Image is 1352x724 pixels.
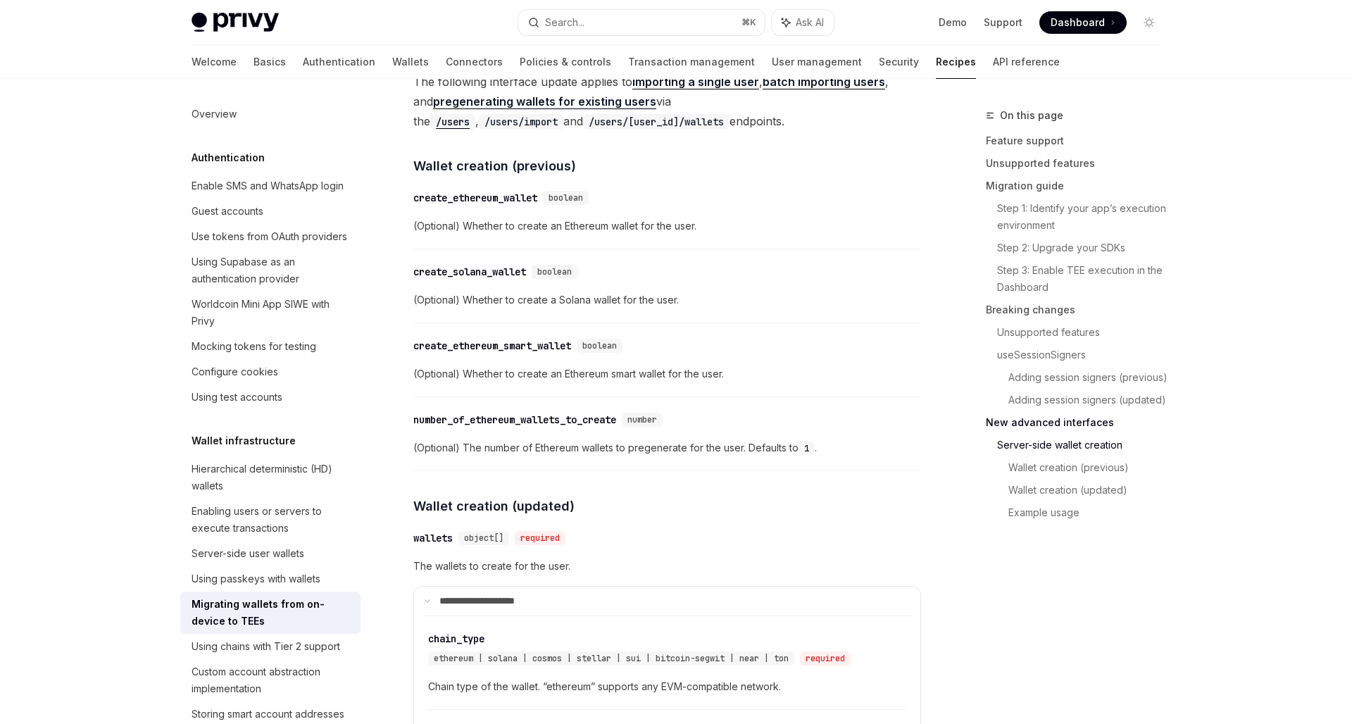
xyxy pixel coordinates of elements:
[997,197,1172,237] a: Step 1: Identify your app’s execution environment
[180,634,361,659] a: Using chains with Tier 2 support
[413,558,921,575] span: The wallets to create for the user.
[413,531,453,545] div: wallets
[434,653,789,664] span: ethereum | solana | cosmos | stellar | sui | bitcoin-segwit | near | ton
[192,228,347,245] div: Use tokens from OAuth providers
[986,175,1172,197] a: Migration guide
[180,101,361,127] a: Overview
[632,75,759,89] a: importing a single user
[413,339,571,353] div: create_ethereum_smart_wallet
[936,45,976,79] a: Recipes
[180,385,361,410] a: Using test accounts
[192,503,352,537] div: Enabling users or servers to execute transactions
[180,659,361,701] a: Custom account abstraction implementation
[1008,456,1172,479] a: Wallet creation (previous)
[997,344,1172,366] a: useSessionSigners
[192,45,237,79] a: Welcome
[180,456,361,499] a: Hierarchical deterministic (HD) wallets
[413,497,575,516] span: Wallet creation (updated)
[796,15,824,30] span: Ask AI
[180,334,361,359] a: Mocking tokens for testing
[192,596,352,630] div: Migrating wallets from on-device to TEEs
[192,296,352,330] div: Worldcoin Mini App SIWE with Privy
[993,45,1060,79] a: API reference
[192,432,296,449] h5: Wallet infrastructure
[772,10,834,35] button: Ask AI
[428,678,906,695] span: Chain type of the wallet. “ethereum” supports any EVM-compatible network.
[446,45,503,79] a: Connectors
[180,249,361,292] a: Using Supabase as an authentication provider
[192,663,352,697] div: Custom account abstraction implementation
[997,321,1172,344] a: Unsupported features
[303,45,375,79] a: Authentication
[428,632,484,646] div: chain_type
[545,14,584,31] div: Search...
[180,224,361,249] a: Use tokens from OAuth providers
[413,292,921,308] span: (Optional) Whether to create a Solana wallet for the user.
[986,299,1172,321] a: Breaking changes
[939,15,967,30] a: Demo
[537,266,572,277] span: boolean
[986,152,1172,175] a: Unsupported features
[997,434,1172,456] a: Server-side wallet creation
[879,45,919,79] a: Security
[997,259,1172,299] a: Step 3: Enable TEE execution in the Dashboard
[800,651,851,666] div: required
[1008,389,1172,411] a: Adding session signers (updated)
[997,237,1172,259] a: Step 2: Upgrade your SDKs
[515,531,565,545] div: required
[413,191,537,205] div: create_ethereum_wallet
[180,592,361,634] a: Migrating wallets from on-device to TEEs
[763,75,885,89] a: batch importing users
[180,359,361,385] a: Configure cookies
[192,338,316,355] div: Mocking tokens for testing
[1039,11,1127,34] a: Dashboard
[180,566,361,592] a: Using passkeys with wallets
[582,340,617,351] span: boolean
[180,173,361,199] a: Enable SMS and WhatsApp login
[430,114,475,130] code: /users
[192,149,265,166] h5: Authentication
[192,461,352,494] div: Hierarchical deterministic (HD) wallets
[180,292,361,334] a: Worldcoin Mini App SIWE with Privy
[180,199,361,224] a: Guest accounts
[192,638,340,655] div: Using chains with Tier 2 support
[192,203,263,220] div: Guest accounts
[799,442,815,456] code: 1
[1008,366,1172,389] a: Adding session signers (previous)
[772,45,862,79] a: User management
[1008,479,1172,501] a: Wallet creation (updated)
[192,13,279,32] img: light logo
[413,218,921,235] span: (Optional) Whether to create an Ethereum wallet for the user.
[192,706,344,723] div: Storing smart account addresses
[192,177,344,194] div: Enable SMS and WhatsApp login
[180,499,361,541] a: Enabling users or servers to execute transactions
[518,10,765,35] button: Search...⌘K
[1051,15,1105,30] span: Dashboard
[741,17,756,28] span: ⌘ K
[413,156,576,175] span: Wallet creation (previous)
[430,114,475,128] a: /users
[984,15,1022,30] a: Support
[192,545,304,562] div: Server-side user wallets
[1008,501,1172,524] a: Example usage
[464,532,503,544] span: object[]
[254,45,286,79] a: Basics
[1000,107,1063,124] span: On this page
[192,570,320,587] div: Using passkeys with wallets
[433,94,656,109] a: pregenerating wallets for existing users
[549,192,583,204] span: boolean
[413,413,616,427] div: number_of_ethereum_wallets_to_create
[627,414,657,425] span: number
[413,366,921,382] span: (Optional) Whether to create an Ethereum smart wallet for the user.
[413,72,921,131] span: The following interface update applies to , , and via the , and endpoints.
[192,106,237,123] div: Overview
[413,265,526,279] div: create_solana_wallet
[392,45,429,79] a: Wallets
[520,45,611,79] a: Policies & controls
[180,541,361,566] a: Server-side user wallets
[479,114,563,130] code: /users/import
[192,389,282,406] div: Using test accounts
[192,363,278,380] div: Configure cookies
[986,411,1172,434] a: New advanced interfaces
[628,45,755,79] a: Transaction management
